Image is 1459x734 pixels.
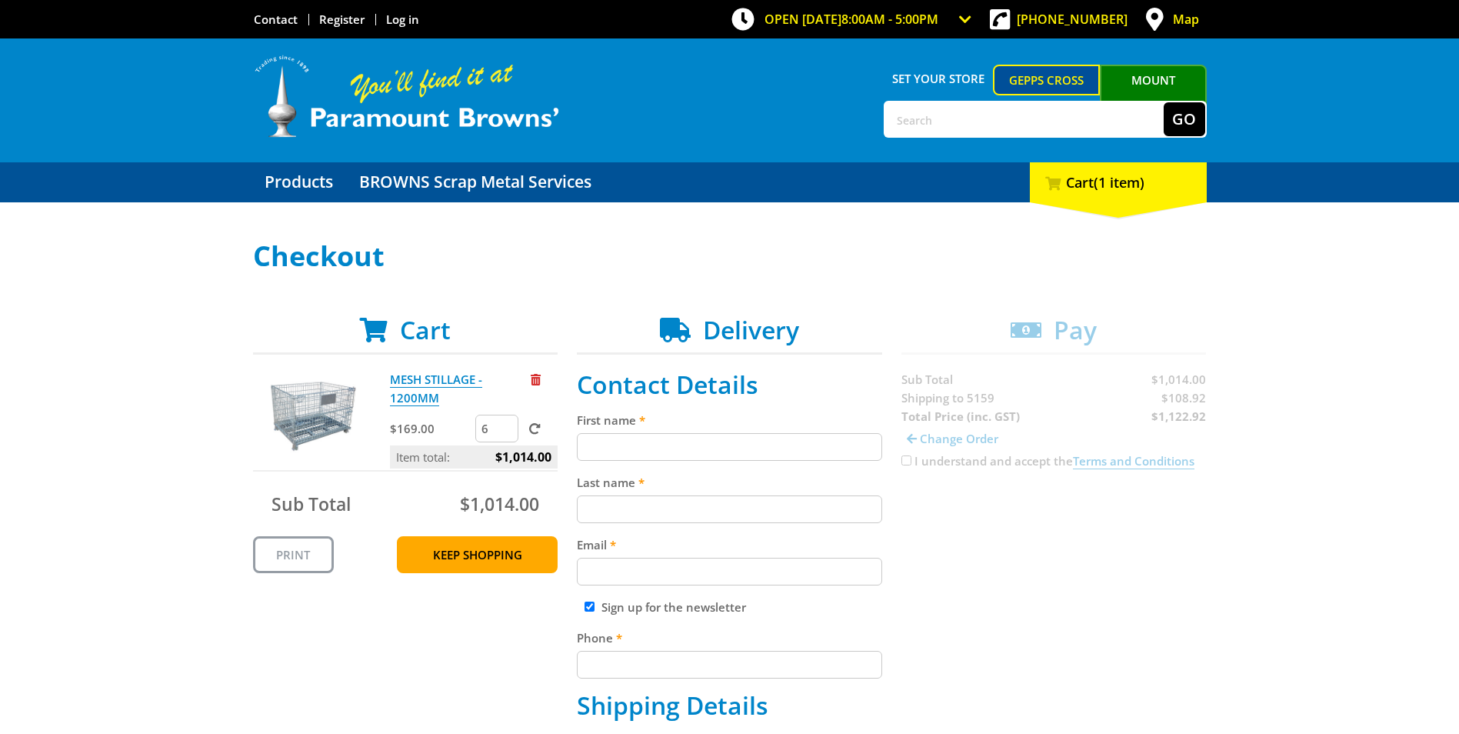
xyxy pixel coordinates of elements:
img: Paramount Browns' [253,54,561,139]
span: $1,014.00 [460,492,539,516]
a: Go to the Contact page [254,12,298,27]
a: MESH STILLAGE - 1200MM [390,372,482,406]
span: OPEN [DATE] [764,11,938,28]
p: Item total: [390,445,558,469]
div: Cart [1030,162,1207,202]
a: Keep Shopping [397,536,558,573]
label: Email [577,535,882,554]
input: Please enter your first name. [577,433,882,461]
a: Log in [386,12,419,27]
h2: Contact Details [577,370,882,399]
span: Cart [400,313,451,346]
span: Sub Total [271,492,351,516]
a: Remove from cart [531,372,541,387]
span: Delivery [703,313,799,346]
span: Set your store [884,65,994,92]
a: Mount [PERSON_NAME] [1100,65,1207,123]
span: $1,014.00 [495,445,551,469]
a: Print [253,536,334,573]
button: Go [1164,102,1205,136]
input: Please enter your last name. [577,495,882,523]
h1: Checkout [253,241,1207,272]
p: $169.00 [390,419,472,438]
a: Go to the registration page [319,12,365,27]
input: Search [885,102,1164,136]
input: Please enter your telephone number. [577,651,882,679]
span: 8:00am - 5:00pm [841,11,938,28]
a: Gepps Cross [993,65,1100,95]
input: Please enter your email address. [577,558,882,586]
label: First name [577,411,882,429]
img: MESH STILLAGE - 1200MM [268,370,360,462]
label: Sign up for the newsletter [601,599,746,615]
label: Phone [577,629,882,647]
span: (1 item) [1094,173,1144,192]
h2: Shipping Details [577,691,882,720]
a: Go to the Products page [253,162,345,202]
label: Last name [577,473,882,492]
a: Go to the BROWNS Scrap Metal Services page [348,162,603,202]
